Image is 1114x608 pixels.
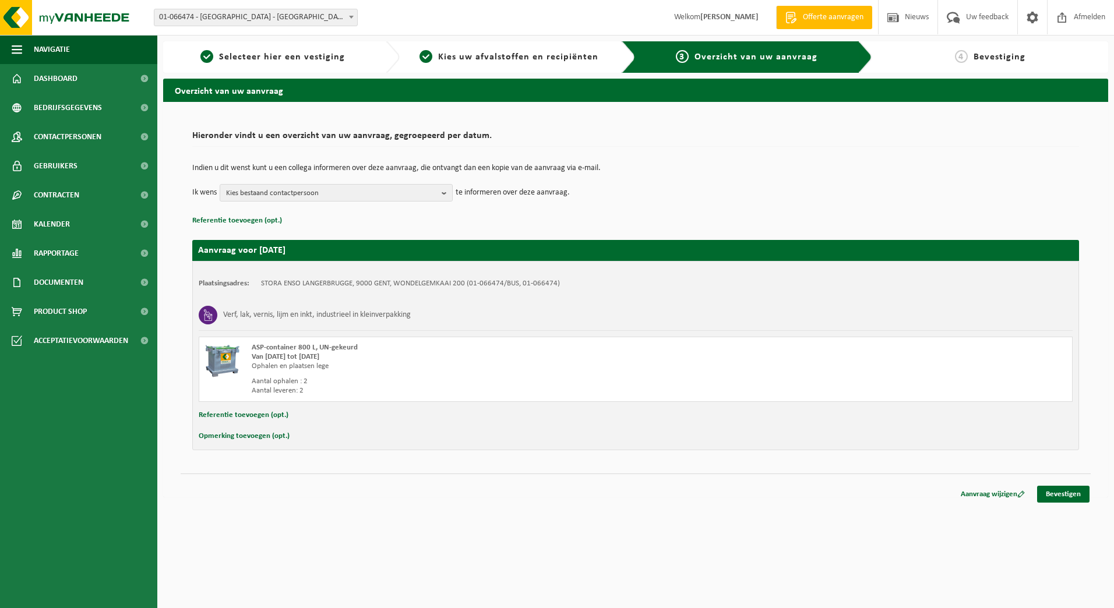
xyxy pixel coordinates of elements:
span: 1 [200,50,213,63]
span: 4 [955,50,968,63]
span: Kies uw afvalstoffen en recipiënten [438,52,598,62]
button: Opmerking toevoegen (opt.) [199,429,290,444]
span: Overzicht van uw aanvraag [695,52,817,62]
span: Product Shop [34,297,87,326]
span: Kalender [34,210,70,239]
h2: Overzicht van uw aanvraag [163,79,1108,101]
strong: [PERSON_NAME] [700,13,759,22]
span: Selecteer hier een vestiging [219,52,345,62]
span: Contracten [34,181,79,210]
span: Acceptatievoorwaarden [34,326,128,355]
a: Aanvraag wijzigen [952,486,1034,503]
span: 2 [419,50,432,63]
img: PB-AP-0800-MET-02-01.png [205,343,240,378]
a: Offerte aanvragen [776,6,872,29]
span: ASP-container 800 L, UN-gekeurd [252,344,358,351]
a: Bevestigen [1037,486,1090,503]
h2: Hieronder vindt u een overzicht van uw aanvraag, gegroepeerd per datum. [192,131,1079,147]
strong: Van [DATE] tot [DATE] [252,353,319,360]
div: Aantal leveren: 2 [252,386,682,395]
button: Referentie toevoegen (opt.) [199,408,288,423]
p: te informeren over deze aanvraag. [456,184,570,202]
h3: Verf, lak, vernis, lijm en inkt, industrieel in kleinverpakking [223,306,411,324]
a: 2Kies uw afvalstoffen en recipiënten [406,50,613,64]
span: Documenten [34,268,83,297]
td: STORA ENSO LANGERBRUGGE, 9000 GENT, WONDELGEMKAAI 200 (01-066474/BUS, 01-066474) [261,279,560,288]
strong: Plaatsingsadres: [199,280,249,287]
button: Kies bestaand contactpersoon [220,184,453,202]
span: Offerte aanvragen [800,12,866,23]
span: Dashboard [34,64,77,93]
div: Aantal ophalen : 2 [252,377,682,386]
span: Bedrijfsgegevens [34,93,102,122]
span: 01-066474 - STORA ENSO LANGERBRUGGE - GENT [154,9,357,26]
div: Ophalen en plaatsen lege [252,362,682,371]
button: Referentie toevoegen (opt.) [192,213,282,228]
p: Indien u dit wenst kunt u een collega informeren over deze aanvraag, die ontvangt dan een kopie v... [192,164,1079,172]
span: Bevestiging [974,52,1025,62]
span: Contactpersonen [34,122,101,151]
span: Navigatie [34,35,70,64]
span: Gebruikers [34,151,77,181]
a: 1Selecteer hier een vestiging [169,50,376,64]
span: 3 [676,50,689,63]
span: Kies bestaand contactpersoon [226,185,437,202]
span: 01-066474 - STORA ENSO LANGERBRUGGE - GENT [154,9,358,26]
span: Rapportage [34,239,79,268]
p: Ik wens [192,184,217,202]
strong: Aanvraag voor [DATE] [198,246,285,255]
